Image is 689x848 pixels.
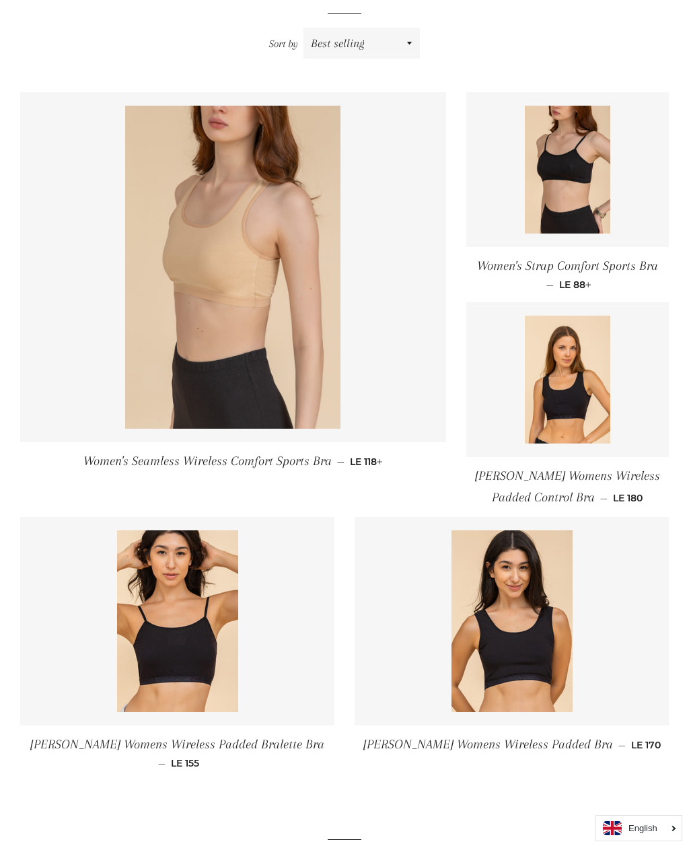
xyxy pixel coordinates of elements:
[631,739,661,751] span: LE 170
[30,737,324,752] span: [PERSON_NAME] Womens Wireless Padded Bralette Bra
[337,456,344,468] span: —
[600,492,608,504] span: —
[466,457,669,517] a: [PERSON_NAME] Womens Wireless Padded Control Bra — LE 180
[269,38,298,50] span: Sort by
[158,757,166,769] span: —
[355,726,669,764] a: [PERSON_NAME] Womens Wireless Padded Bra — LE 170
[559,279,591,291] span: LE 88
[546,279,554,291] span: —
[618,739,626,751] span: —
[83,454,332,468] span: Women's Seamless Wireless Comfort Sports Bra
[628,824,657,833] i: English
[20,726,334,781] a: [PERSON_NAME] Womens Wireless Padded Bralette Bra — LE 155
[350,456,383,468] span: LE 118
[477,258,658,273] span: Women's Strap Comfort Sports Bra
[363,737,613,752] span: [PERSON_NAME] Womens Wireless Padded Bra
[20,442,446,481] a: Women's Seamless Wireless Comfort Sports Bra — LE 118
[603,821,675,835] a: English
[613,492,643,504] span: LE 180
[466,247,669,302] a: Women's Strap Comfort Sports Bra — LE 88
[171,757,199,769] span: LE 155
[475,468,660,504] span: [PERSON_NAME] Womens Wireless Padded Control Bra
